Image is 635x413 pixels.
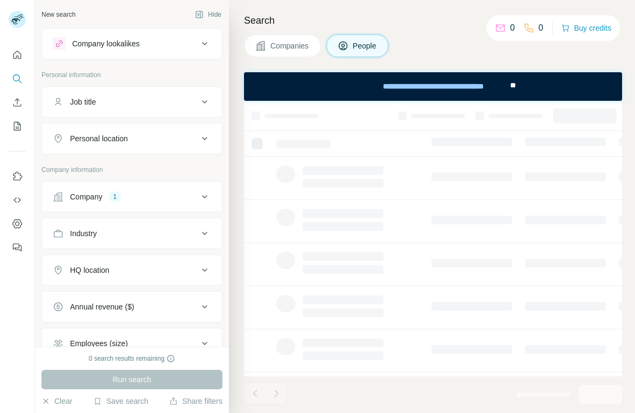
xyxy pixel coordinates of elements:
[70,265,109,276] div: HQ location
[41,10,75,19] div: New search
[42,257,222,283] button: HQ location
[9,45,26,65] button: Quick start
[42,89,222,115] button: Job title
[244,72,622,101] iframe: Banner
[42,331,222,356] button: Employees (size)
[270,40,310,51] span: Companies
[70,191,102,202] div: Company
[70,228,97,239] div: Industry
[539,22,543,35] p: 0
[70,301,134,312] div: Annual revenue ($)
[42,31,222,57] button: Company lookalikes
[353,40,378,51] span: People
[9,190,26,210] button: Use Surfe API
[9,238,26,257] button: Feedback
[109,192,121,202] div: 1
[510,22,515,35] p: 0
[89,354,176,363] div: 0 search results remaining
[187,6,229,23] button: Hide
[72,38,139,49] div: Company lookalikes
[561,20,611,36] button: Buy credits
[70,338,128,349] div: Employees (size)
[9,93,26,112] button: Enrich CSV
[70,97,96,107] div: Job title
[244,13,622,28] h4: Search
[9,116,26,136] button: My lists
[41,70,222,80] p: Personal information
[9,167,26,186] button: Use Surfe on LinkedIn
[93,396,148,407] button: Save search
[9,69,26,88] button: Search
[42,221,222,246] button: Industry
[41,396,72,407] button: Clear
[42,294,222,320] button: Annual revenue ($)
[169,396,222,407] button: Share filters
[42,184,222,210] button: Company1
[70,133,128,144] div: Personal location
[41,165,222,175] p: Company information
[9,214,26,233] button: Dashboard
[42,126,222,152] button: Personal location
